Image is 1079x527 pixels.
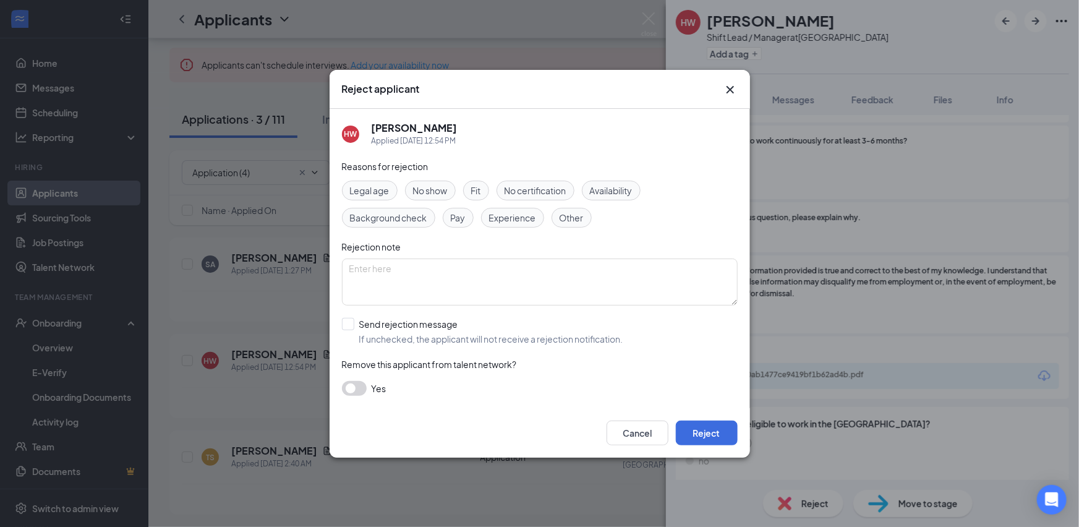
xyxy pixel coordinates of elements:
span: No show [413,184,448,197]
button: Close [723,82,738,97]
span: Fit [471,184,481,197]
span: Availability [590,184,633,197]
span: Legal age [350,184,390,197]
h3: Reject applicant [342,82,420,96]
h5: [PERSON_NAME] [372,121,458,135]
span: Reasons for rejection [342,161,429,172]
button: Cancel [607,421,668,445]
button: Reject [676,421,738,445]
span: Yes [372,381,386,396]
span: Pay [451,211,466,225]
div: HW [344,129,357,139]
svg: Cross [723,82,738,97]
span: Rejection note [342,241,401,252]
span: Other [560,211,584,225]
div: Open Intercom Messenger [1037,485,1067,515]
div: Applied [DATE] 12:54 PM [372,135,458,147]
span: No certification [505,184,566,197]
span: Remove this applicant from talent network? [342,359,517,370]
span: Experience [489,211,536,225]
span: Background check [350,211,427,225]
